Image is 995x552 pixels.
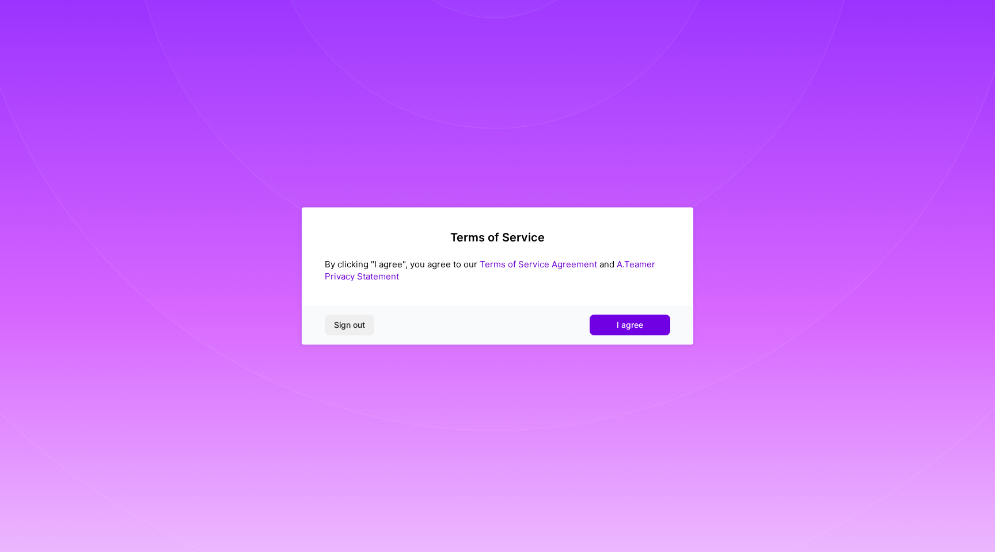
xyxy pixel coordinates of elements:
[325,258,670,282] div: By clicking "I agree", you agree to our and
[334,319,365,331] span: Sign out
[480,259,597,270] a: Terms of Service Agreement
[325,230,670,244] h2: Terms of Service
[617,319,643,331] span: I agree
[325,315,374,335] button: Sign out
[590,315,670,335] button: I agree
